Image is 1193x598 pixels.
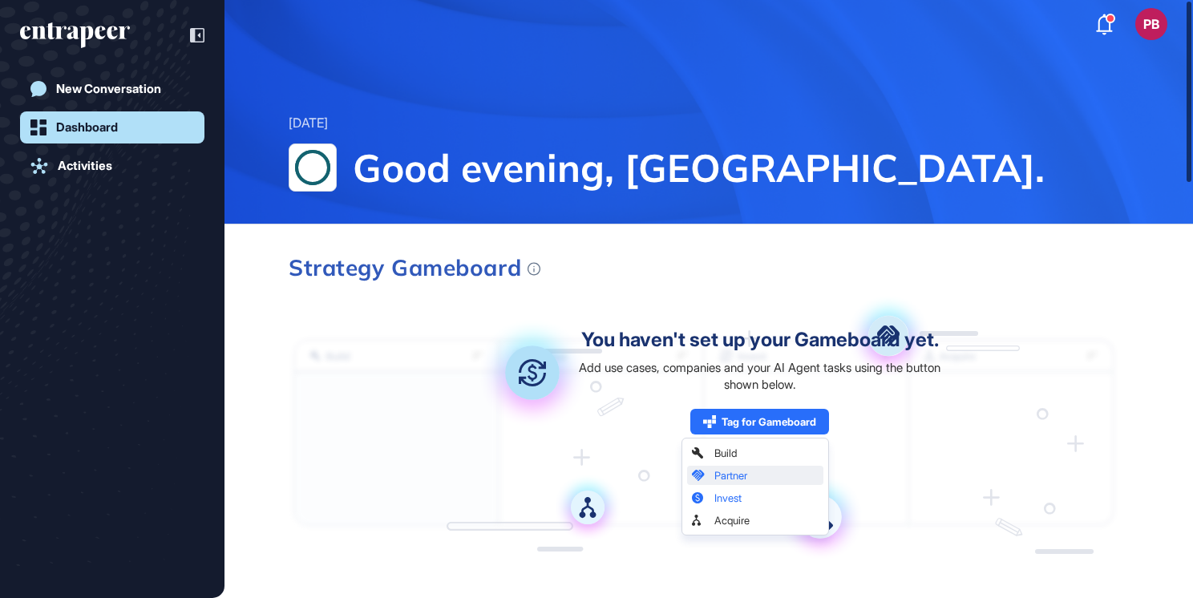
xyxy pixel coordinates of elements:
a: Activities [20,150,204,182]
a: New Conversation [20,73,204,105]
div: Activities [58,159,112,173]
div: Add use cases, companies and your AI Agent tasks using the button shown below. [571,359,948,393]
div: [DATE] [289,113,328,134]
img: invest.bd05944b.svg [479,320,585,426]
button: PB [1135,8,1167,40]
img: acquire.a709dd9a.svg [555,475,621,540]
div: Strategy Gameboard [289,257,540,279]
div: You haven't set up your Gameboard yet. [581,330,939,350]
img: partner.aac698ea.svg [848,296,928,376]
a: Dashboard [20,111,204,143]
div: New Conversation [56,82,161,96]
div: Dashboard [56,120,118,135]
span: Good evening, [GEOGRAPHIC_DATA]. [353,143,1129,192]
div: entrapeer-logo [20,22,130,48]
